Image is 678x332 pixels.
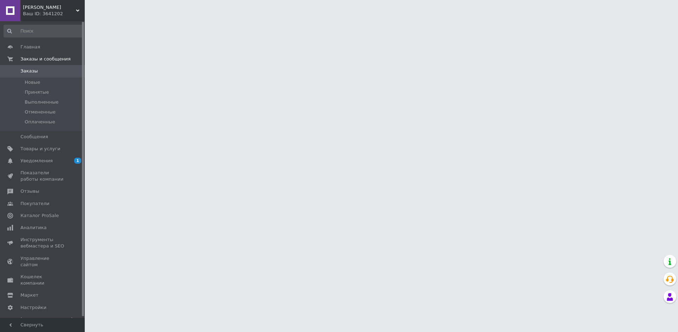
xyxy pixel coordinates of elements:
[25,119,55,125] span: Оплаченные
[20,225,47,231] span: Аналитика
[20,274,65,286] span: Кошелек компании
[20,237,65,249] span: Инструменты вебмастера и SEO
[25,109,55,115] span: Отмененные
[20,200,49,207] span: Покупатели
[20,304,46,311] span: Настройки
[20,158,53,164] span: Уведомления
[25,99,59,105] span: Выполненные
[74,158,81,164] span: 1
[20,292,38,298] span: Маркет
[20,212,59,219] span: Каталог ProSale
[20,188,39,194] span: Отзывы
[20,56,71,62] span: Заказы и сообщения
[25,79,40,86] span: Новые
[20,170,65,182] span: Показатели работы компании
[20,134,48,140] span: Сообщения
[20,146,60,152] span: Товары и услуги
[25,89,49,95] span: Принятые
[20,255,65,268] span: Управление сайтом
[23,4,76,11] span: Фитнес Одежда
[20,44,40,50] span: Главная
[23,11,85,17] div: Ваш ID: 3641202
[4,25,83,37] input: Поиск
[20,68,38,74] span: Заказы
